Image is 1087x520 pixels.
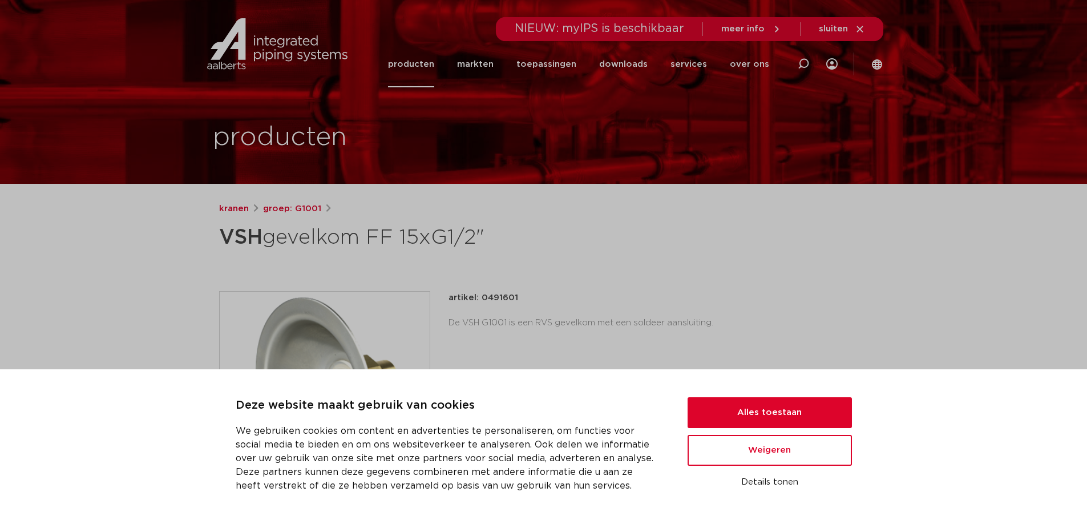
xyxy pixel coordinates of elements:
a: groep: G1001 [263,202,321,216]
img: Product Image for VSH gevelkom FF 15xG1/2" [220,292,430,502]
a: markten [457,41,494,87]
a: sluiten [819,24,865,34]
p: Deze website maakt gebruik van cookies [236,397,660,415]
div: my IPS [826,41,838,87]
a: services [670,41,707,87]
span: NIEUW: myIPS is beschikbaar [515,23,684,34]
a: downloads [599,41,648,87]
strong: VSH [219,227,262,248]
p: We gebruiken cookies om content en advertenties te personaliseren, om functies voor social media ... [236,424,660,493]
button: Details tonen [688,473,852,492]
p: artikel: 0491601 [448,291,518,305]
button: Weigeren [688,435,852,466]
h1: gevelkom FF 15xG1/2" [219,220,648,255]
h1: producten [213,119,347,156]
nav: Menu [388,41,769,87]
span: sluiten [819,25,848,33]
span: meer info [721,25,765,33]
div: De VSH G1001 is een RVS gevelkom met een soldeer aansluiting. [448,314,868,332]
a: kranen [219,202,249,216]
a: producten [388,41,434,87]
a: over ons [730,41,769,87]
a: meer info [721,24,782,34]
button: Alles toestaan [688,397,852,428]
a: toepassingen [516,41,576,87]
